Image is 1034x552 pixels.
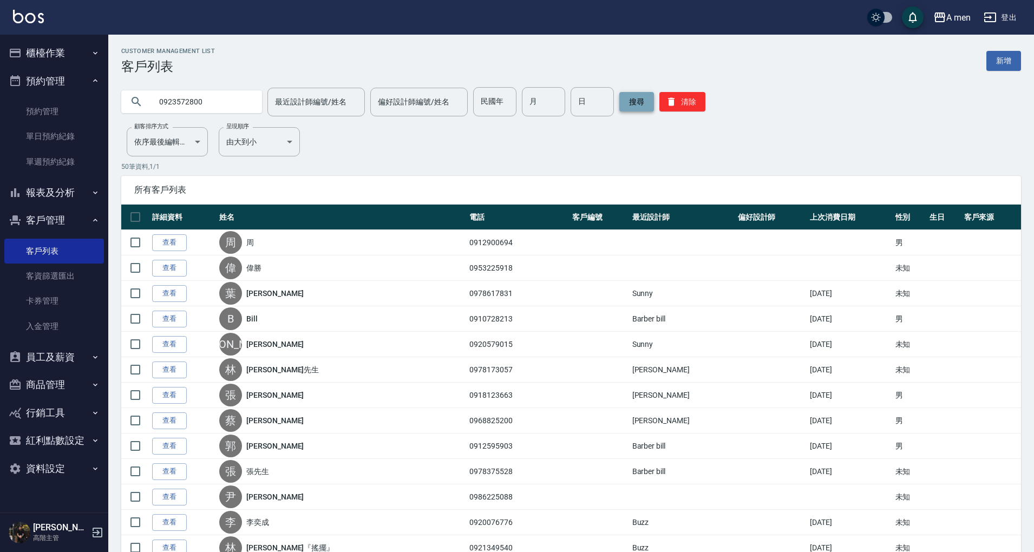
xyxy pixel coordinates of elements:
td: 0912595903 [467,433,570,459]
td: [DATE] [807,433,892,459]
a: [PERSON_NAME] [246,339,304,350]
td: 0918123663 [467,383,570,408]
td: Barber bill [630,306,735,332]
a: 查看 [152,514,187,531]
button: 員工及薪資 [4,343,104,371]
td: 未知 [893,484,927,510]
a: 客資篩選匯出 [4,264,104,288]
td: 0953225918 [467,255,570,281]
td: Barber bill [630,433,735,459]
th: 客戶編號 [570,205,629,230]
td: [DATE] [807,408,892,433]
a: [PERSON_NAME] [246,491,304,502]
a: 查看 [152,336,187,353]
button: 行銷工具 [4,399,104,427]
a: 查看 [152,311,187,327]
td: 0920076776 [467,510,570,535]
td: [DATE] [807,383,892,408]
td: Sunny [630,332,735,357]
h3: 客戶列表 [121,59,215,74]
td: 未知 [893,459,927,484]
button: 登出 [979,8,1021,28]
a: Bill [246,313,258,324]
div: 林 [219,358,242,381]
td: 男 [893,230,927,255]
a: 查看 [152,387,187,404]
a: 入金管理 [4,314,104,339]
th: 最近設計師 [630,205,735,230]
div: 葉 [219,282,242,305]
div: 張 [219,460,242,483]
a: 查看 [152,438,187,455]
td: [DATE] [807,357,892,383]
a: 單週預約紀錄 [4,149,104,174]
a: 查看 [152,362,187,378]
a: [PERSON_NAME] [246,288,304,299]
td: 0910728213 [467,306,570,332]
button: 搜尋 [619,92,654,111]
td: [DATE] [807,306,892,332]
a: 新增 [986,51,1021,71]
td: [PERSON_NAME] [630,383,735,408]
a: 預約管理 [4,99,104,124]
td: 未知 [893,357,927,383]
td: 0968825200 [467,408,570,433]
a: 查看 [152,285,187,302]
div: 蔡 [219,409,242,432]
button: 客戶管理 [4,206,104,234]
h2: Customer Management List [121,48,215,55]
a: [PERSON_NAME] [246,390,304,400]
td: [PERSON_NAME] [630,408,735,433]
a: 李奕成 [246,517,269,528]
td: 未知 [893,510,927,535]
label: 呈現順序 [226,122,249,130]
button: 櫃檯作業 [4,39,104,67]
button: A men [929,6,975,29]
div: 張 [219,384,242,406]
img: Person [9,522,30,543]
a: [PERSON_NAME] [246,415,304,426]
a: 查看 [152,489,187,505]
th: 詳細資料 [149,205,217,230]
a: 查看 [152,234,187,251]
th: 電話 [467,205,570,230]
button: 清除 [659,92,705,111]
a: 張先生 [246,466,269,477]
div: B [219,307,242,330]
div: [PERSON_NAME] [219,333,242,356]
td: Barber bill [630,459,735,484]
td: 未知 [893,281,927,306]
td: [DATE] [807,332,892,357]
button: 報表及分析 [4,179,104,207]
a: [PERSON_NAME] [246,441,304,451]
h5: [PERSON_NAME] [33,522,88,533]
td: 未知 [893,255,927,281]
td: 男 [893,306,927,332]
div: 李 [219,511,242,534]
button: 紅利點數設定 [4,426,104,455]
button: 資料設定 [4,455,104,483]
a: 單日預約紀錄 [4,124,104,149]
div: 郭 [219,435,242,457]
td: [DATE] [807,459,892,484]
td: 0986225088 [467,484,570,510]
p: 高階主管 [33,533,88,543]
th: 生日 [927,205,961,230]
p: 50 筆資料, 1 / 1 [121,162,1021,172]
button: 預約管理 [4,67,104,95]
td: 未知 [893,332,927,357]
a: 客戶列表 [4,239,104,264]
td: 0978617831 [467,281,570,306]
img: Logo [13,10,44,23]
button: 商品管理 [4,371,104,399]
td: 0978375528 [467,459,570,484]
button: save [902,6,924,28]
div: 偉 [219,257,242,279]
a: 查看 [152,412,187,429]
th: 上次消費日期 [807,205,892,230]
td: Buzz [630,510,735,535]
td: 男 [893,408,927,433]
th: 客戶來源 [961,205,1021,230]
div: 周 [219,231,242,254]
div: 依序最後編輯時間 [127,127,208,156]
